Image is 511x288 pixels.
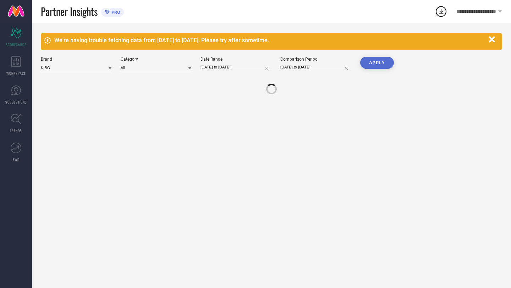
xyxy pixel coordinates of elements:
div: Brand [41,57,112,62]
span: PRO [110,10,120,15]
span: Partner Insights [41,4,98,19]
input: Select date range [200,63,271,71]
div: We're having trouble fetching data from [DATE] to [DATE]. Please try after sometime. [54,37,485,44]
button: APPLY [360,57,394,69]
input: Select comparison period [280,63,351,71]
span: TRENDS [10,128,22,133]
div: Category [121,57,192,62]
div: Comparison Period [280,57,351,62]
div: Date Range [200,57,271,62]
div: Open download list [435,5,447,18]
span: SUGGESTIONS [5,99,27,105]
span: FWD [13,157,20,162]
span: SCORECARDS [6,42,27,47]
span: WORKSPACE [6,71,26,76]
